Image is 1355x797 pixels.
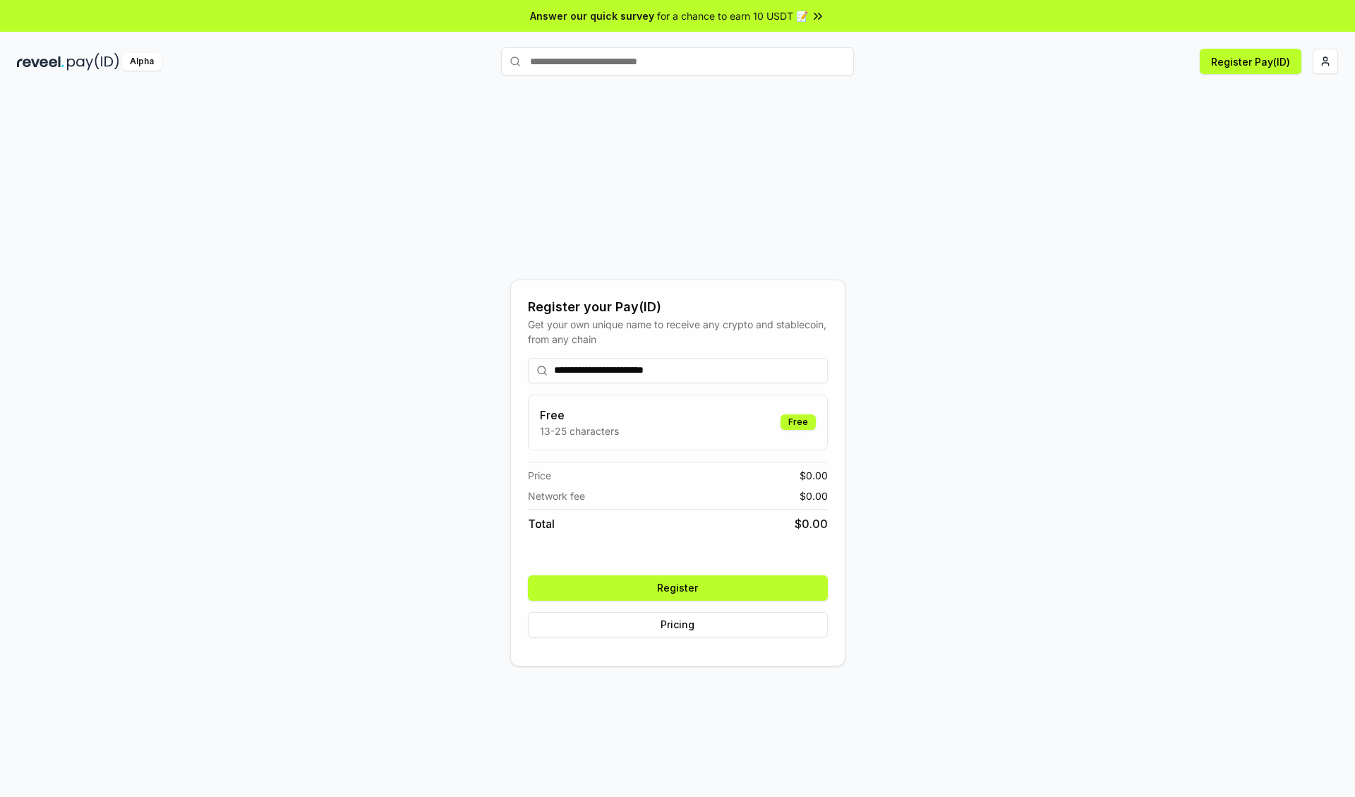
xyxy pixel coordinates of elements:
[528,468,551,483] span: Price
[528,612,828,637] button: Pricing
[528,317,828,347] div: Get your own unique name to receive any crypto and stablecoin, from any chain
[528,515,555,532] span: Total
[540,407,619,424] h3: Free
[781,414,816,430] div: Free
[800,468,828,483] span: $ 0.00
[540,424,619,438] p: 13-25 characters
[800,489,828,503] span: $ 0.00
[17,53,64,71] img: reveel_dark
[67,53,119,71] img: pay_id
[1200,49,1301,74] button: Register Pay(ID)
[657,8,808,23] span: for a chance to earn 10 USDT 📝
[528,575,828,601] button: Register
[530,8,654,23] span: Answer our quick survey
[122,53,162,71] div: Alpha
[795,515,828,532] span: $ 0.00
[528,489,585,503] span: Network fee
[528,297,828,317] div: Register your Pay(ID)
